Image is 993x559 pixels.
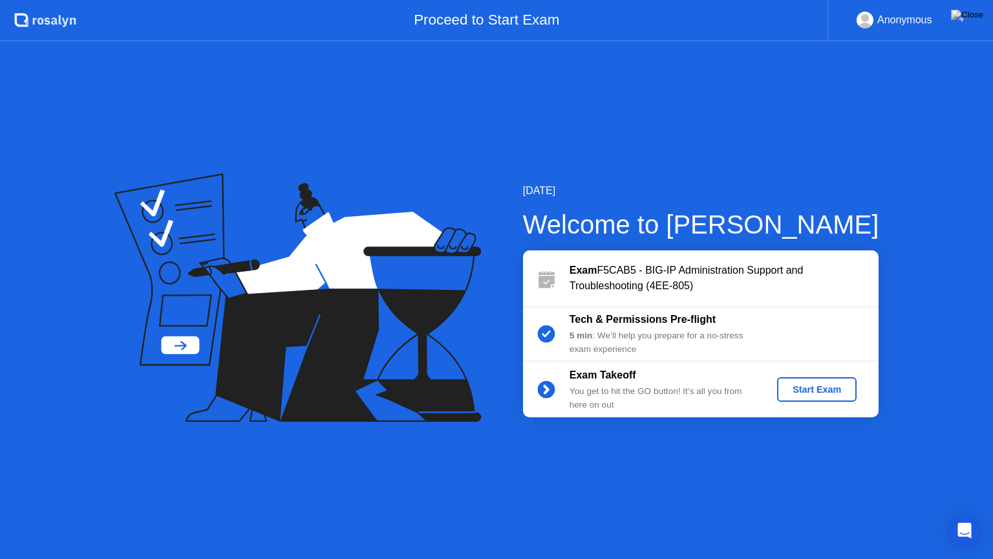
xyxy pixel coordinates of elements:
div: [DATE] [523,183,879,199]
img: Close [951,10,983,20]
b: Exam Takeoff [570,369,636,380]
div: Open Intercom Messenger [949,515,980,546]
div: F5CAB5 - BIG-IP Administration Support and Troubleshooting (4EE-805) [570,263,879,294]
div: You get to hit the GO button! It’s all you from here on out [570,385,756,411]
div: Start Exam [782,384,851,395]
b: 5 min [570,331,593,340]
button: Start Exam [777,377,857,402]
div: : We’ll help you prepare for a no-stress exam experience [570,329,756,356]
div: Welcome to [PERSON_NAME] [523,205,879,244]
b: Tech & Permissions Pre-flight [570,314,716,325]
div: Anonymous [877,12,932,28]
b: Exam [570,265,597,276]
